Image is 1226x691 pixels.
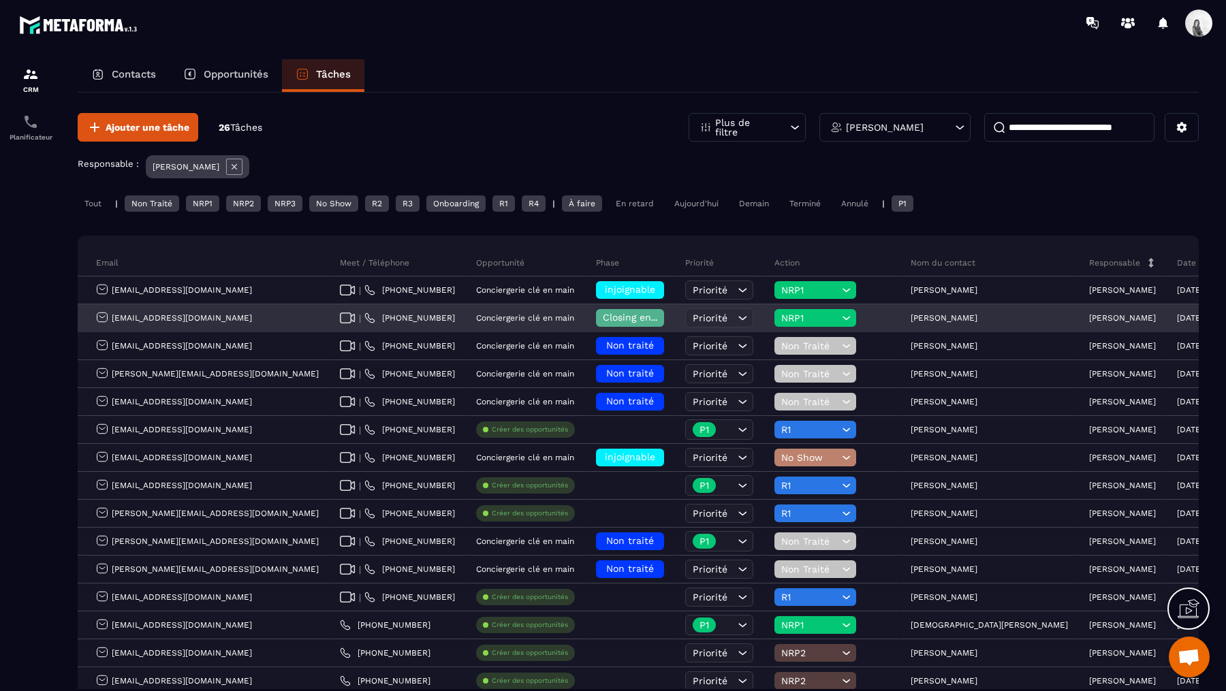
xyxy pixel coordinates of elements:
p: Priorité [685,257,714,268]
img: logo [19,12,142,37]
p: [PERSON_NAME] [1089,453,1156,462]
div: R1 [492,195,515,212]
p: Conciergerie clé en main [476,453,574,462]
p: [DATE] 21:10 [1177,313,1225,323]
p: [DATE] 21:10 [1177,369,1225,379]
div: Aujourd'hui [667,195,725,212]
p: [PERSON_NAME] [153,162,219,172]
p: Email [96,257,119,268]
p: Opportunités [204,68,268,80]
div: NRP2 [226,195,261,212]
p: [PERSON_NAME] [1089,676,1156,686]
span: Priorité [693,508,727,519]
span: | [359,285,361,295]
a: [PHONE_NUMBER] [364,396,455,407]
div: NRP3 [268,195,302,212]
span: | [359,564,361,575]
div: No Show [309,195,358,212]
p: P1 [700,536,709,546]
span: injoignable [605,451,655,462]
span: Non Traité [781,396,838,407]
p: [PERSON_NAME] [911,564,977,574]
p: [PERSON_NAME] [911,313,977,323]
a: [PHONE_NUMBER] [364,368,455,379]
p: 26 [219,121,262,134]
span: Non Traité [781,340,838,351]
a: formationformationCRM [3,56,58,103]
span: Non traité [606,535,654,546]
p: Responsable [1089,257,1140,268]
button: Ajouter une tâche [78,113,198,142]
p: Créer des opportunités [492,481,568,490]
p: Créer des opportunités [492,425,568,434]
span: Priorité [693,675,727,686]
p: [PERSON_NAME] [1089,397,1156,406]
span: injoignable [605,284,655,295]
p: Responsable : [78,159,139,169]
a: [PHONE_NUMBER] [364,340,455,351]
p: [PERSON_NAME] [911,341,977,351]
p: [PERSON_NAME] [911,397,977,406]
p: Conciergerie clé en main [476,313,574,323]
div: Annulé [834,195,875,212]
span: Tâches [230,122,262,133]
p: [PERSON_NAME] [1089,481,1156,490]
p: P1 [700,425,709,434]
div: R2 [365,195,389,212]
p: Créer des opportunités [492,676,568,686]
p: Contacts [112,68,156,80]
div: Terminé [783,195,828,212]
p: Créer des opportunités [492,592,568,602]
span: R1 [781,424,838,435]
p: [PERSON_NAME] [1089,620,1156,630]
p: | [115,199,118,208]
p: [PERSON_NAME] [911,592,977,602]
p: Action [774,257,800,268]
p: [PERSON_NAME] [911,536,977,546]
p: Créer des opportunités [492,620,568,630]
span: | [359,592,361,602]
p: | [552,199,555,208]
span: | [359,397,361,407]
p: [PERSON_NAME] [1089,648,1156,658]
a: Tâches [282,59,364,92]
p: [DATE] 21:10 [1177,285,1225,295]
span: R1 [781,480,838,491]
span: Non traité [606,340,654,351]
a: [PHONE_NUMBER] [364,564,455,575]
span: Non Traité [781,564,838,575]
span: Priorité [693,368,727,379]
span: Priorité [693,396,727,407]
p: [PERSON_NAME] [1089,509,1156,518]
p: [PERSON_NAME] [1089,564,1156,574]
span: NRP1 [781,312,838,323]
p: [DATE] 21:14 [1177,481,1225,490]
span: No Show [781,452,838,463]
a: [PHONE_NUMBER] [364,452,455,463]
div: Demain [732,195,776,212]
a: [PHONE_NUMBER] [364,480,455,491]
div: Non Traité [125,195,179,212]
p: Conciergerie clé en main [476,341,574,351]
p: Conciergerie clé en main [476,369,574,379]
p: [PERSON_NAME] [1089,369,1156,379]
p: [PERSON_NAME] [1089,285,1156,295]
span: | [359,313,361,323]
span: | [359,425,361,435]
span: Priorité [693,452,727,463]
p: Opportunité [476,257,524,268]
p: [PERSON_NAME] [911,285,977,295]
span: | [359,509,361,519]
a: [PHONE_NUMBER] [364,285,455,295]
p: Meet / Téléphone [340,257,409,268]
div: Ouvrir le chat [1169,637,1210,677]
p: [PERSON_NAME] [1089,592,1156,602]
span: NRP1 [781,285,838,295]
p: CRM [3,86,58,93]
p: [PERSON_NAME] [911,453,977,462]
a: [PHONE_NUMBER] [364,508,455,519]
p: [DATE] 21:10 [1177,453,1225,462]
a: [PHONE_NUMBER] [364,312,455,323]
p: P1 [700,481,709,490]
p: [DEMOGRAPHIC_DATA][PERSON_NAME] [911,620,1068,630]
